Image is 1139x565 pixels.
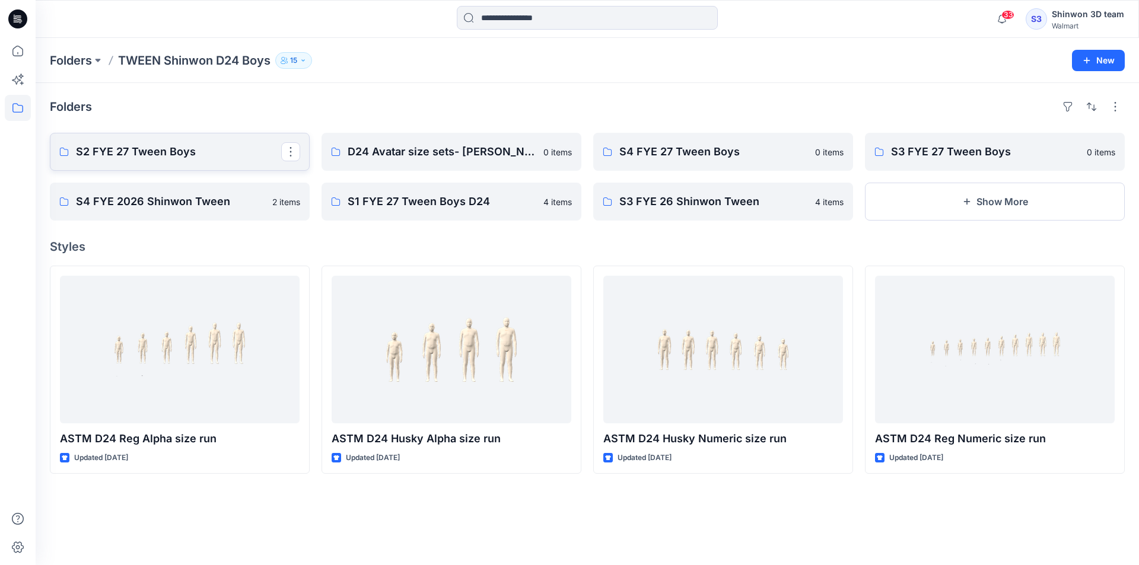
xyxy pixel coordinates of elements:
p: 0 items [1087,146,1115,158]
h4: Styles [50,240,1125,254]
a: Folders [50,52,92,69]
a: ASTM D24 Husky Alpha size run [332,276,571,423]
p: 0 items [543,146,572,158]
p: ASTM D24 Reg Alpha size run [60,430,300,447]
a: S4 FYE 27 Tween Boys0 items [593,133,853,171]
p: S4 FYE 27 Tween Boys [619,143,808,160]
p: 4 items [543,196,572,208]
p: Updated [DATE] [889,452,943,464]
p: 4 items [815,196,844,208]
a: ASTM D24 Reg Numeric size run [875,276,1115,423]
p: TWEEN Shinwon D24 Boys [118,52,271,69]
p: S2 FYE 27 Tween Boys [76,143,281,160]
p: S4 FYE 2026 Shinwon Tween [76,193,265,210]
div: Walmart [1052,21,1124,30]
a: ASTM D24 Reg Alpha size run [60,276,300,423]
p: S3 FYE 27 Tween Boys [891,143,1080,160]
span: 33 [1001,10,1014,20]
a: S1 FYE 27 Tween Boys D244 items [322,183,581,221]
h4: Folders [50,100,92,114]
a: D24 Avatar size sets- [PERSON_NAME]0 items [322,133,581,171]
div: Shinwon 3D team [1052,7,1124,21]
p: 0 items [815,146,844,158]
div: S3 [1026,8,1047,30]
p: S1 FYE 27 Tween Boys D24 [348,193,536,210]
p: D24 Avatar size sets- [PERSON_NAME] [348,143,536,160]
p: S3 FYE 26 Shinwon Tween [619,193,808,210]
a: S3 FYE 27 Tween Boys0 items [865,133,1125,171]
p: ASTM D24 Husky Alpha size run [332,430,571,447]
p: ASTM D24 Reg Numeric size run [875,430,1115,447]
a: ASTM D24 Husky Numeric size run [603,276,843,423]
a: S2 FYE 27 Tween Boys [50,133,310,171]
p: Updated [DATE] [618,452,672,464]
p: Updated [DATE] [74,452,128,464]
p: Updated [DATE] [346,452,400,464]
a: S4 FYE 2026 Shinwon Tween2 items [50,183,310,221]
p: 2 items [272,196,300,208]
button: Show More [865,183,1125,221]
button: 15 [275,52,312,69]
p: ASTM D24 Husky Numeric size run [603,430,843,447]
p: 15 [290,54,297,67]
button: New [1072,50,1125,71]
a: S3 FYE 26 Shinwon Tween4 items [593,183,853,221]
